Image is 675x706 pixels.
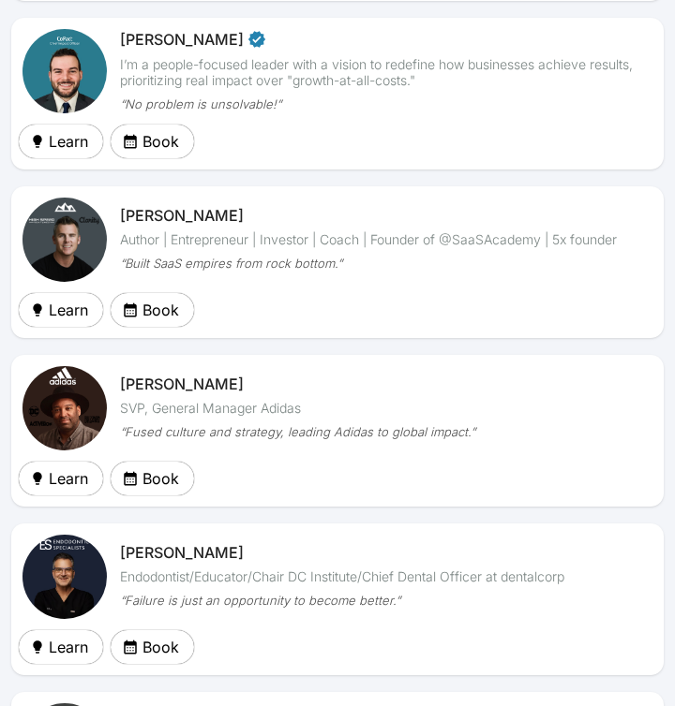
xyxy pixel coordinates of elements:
[142,636,179,658] span: Book
[142,130,179,153] span: Book
[142,467,179,490] span: Book
[19,462,103,495] button: Learn
[22,29,107,113] img: avatar of Zach Beegal
[22,535,107,619] img: avatar of Dr. Gary Glassman
[120,96,652,112] div: “No problem is unsolvable!”
[111,125,194,158] button: Book
[19,630,103,664] button: Learn
[142,299,179,321] span: Book
[22,366,107,450] img: avatar of Daniel Cherry III
[120,545,244,561] span: [PERSON_NAME]
[120,56,652,88] div: I’m a people-focused leader with a vision to redefine how businesses achieve results, prioritizin...
[19,125,103,158] button: Learn
[120,32,244,48] span: [PERSON_NAME]
[120,208,244,224] span: [PERSON_NAME]
[120,592,652,609] div: “Failure is just an opportunity to become better.”
[49,130,88,153] span: Learn
[111,293,194,327] button: Book
[247,30,266,49] span: Verified partner - Zach Beegal
[120,231,652,247] div: Author | Entrepreneur | Investor | Coach | Founder of @SaaSAcademy | 5x founder
[120,423,652,440] div: “Fused culture and strategy, leading Adidas to global impact.”
[120,255,652,272] div: “Built SaaS empires from rock bottom.”
[120,376,244,392] span: [PERSON_NAME]
[49,467,88,490] span: Learn
[120,568,652,584] div: Endodontist/Educator/Chair DC Institute/Chief Dental Officer at dentalcorp
[111,630,194,664] button: Book
[120,400,652,416] div: SVP, General Manager Adidas
[49,636,88,658] span: Learn
[22,198,107,282] img: avatar of Dan Martell
[19,293,103,327] button: Learn
[49,299,88,321] span: Learn
[111,462,194,495] button: Book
